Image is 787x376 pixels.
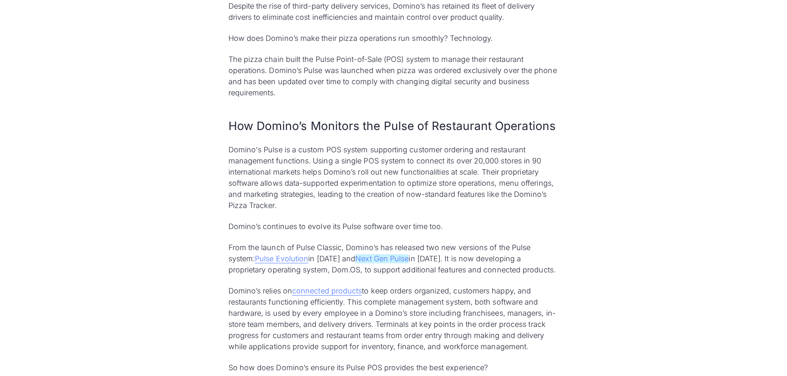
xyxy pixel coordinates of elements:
p: From the launch of Pulse Classic, Domino’s has released two new versions of the Pulse system: in ... [228,242,559,275]
a: Pulse Evolution [255,254,308,263]
h2: How Domino’s Monitors the Pulse of Restaurant Operations [228,118,559,134]
p: Domino’s continues to evolve its Pulse software over time too. [228,221,559,232]
p: The pizza chain built the Pulse Point-of-Sale (POS) system to manage their restaurant operations.... [228,54,559,98]
p: Domino's Pulse is a custom POS system supporting customer ordering and restaurant management func... [228,144,559,211]
p: How does Domino’s make their pizza operations run smoothly? Technology. [228,33,559,44]
p: Despite the rise of third-party delivery services, Domino’s has retained its fleet of delivery dr... [228,0,559,23]
p: So how does Domino’s ensure its Pulse POS provides the best experience? [228,362,559,373]
a: connected products [292,286,362,296]
p: Domino’s relies on to keep orders organized, customers happy, and restaurants functioning efficie... [228,285,559,352]
a: Next Gen Pulse [355,254,409,263]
